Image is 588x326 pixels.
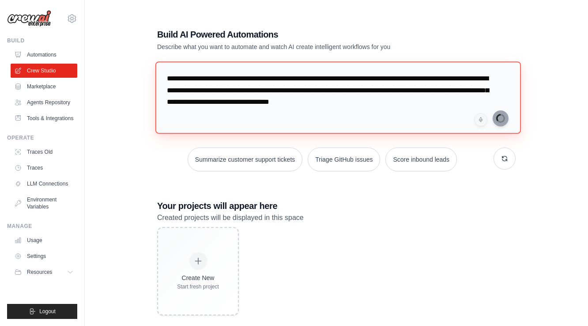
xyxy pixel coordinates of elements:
button: Logout [7,304,77,319]
button: Get new suggestions [494,148,516,170]
div: Build [7,37,77,44]
a: Crew Studio [11,64,77,78]
p: Describe what you want to automate and watch AI create intelligent workflows for you [157,42,454,51]
h1: Build AI Powered Automations [157,28,454,41]
a: Agents Repository [11,95,77,110]
a: Traces [11,161,77,175]
a: Usage [11,233,77,247]
p: Created projects will be displayed in this space [157,212,516,224]
a: Marketplace [11,80,77,94]
button: Summarize customer support tickets [188,148,302,171]
img: Logo [7,10,51,27]
a: LLM Connections [11,177,77,191]
button: Score inbound leads [385,148,457,171]
a: Settings [11,249,77,263]
button: Resources [11,265,77,279]
a: Environment Variables [11,193,77,214]
div: Start fresh project [177,283,219,290]
a: Tools & Integrations [11,111,77,125]
button: Triage GitHub issues [308,148,380,171]
span: Logout [39,308,56,315]
div: Create New [177,273,219,282]
span: Resources [27,269,52,276]
div: Operate [7,134,77,141]
button: Click to speak your automation idea [474,113,487,126]
a: Traces Old [11,145,77,159]
a: Automations [11,48,77,62]
div: Manage [7,223,77,230]
h3: Your projects will appear here [157,200,516,212]
iframe: Chat Widget [544,284,588,326]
